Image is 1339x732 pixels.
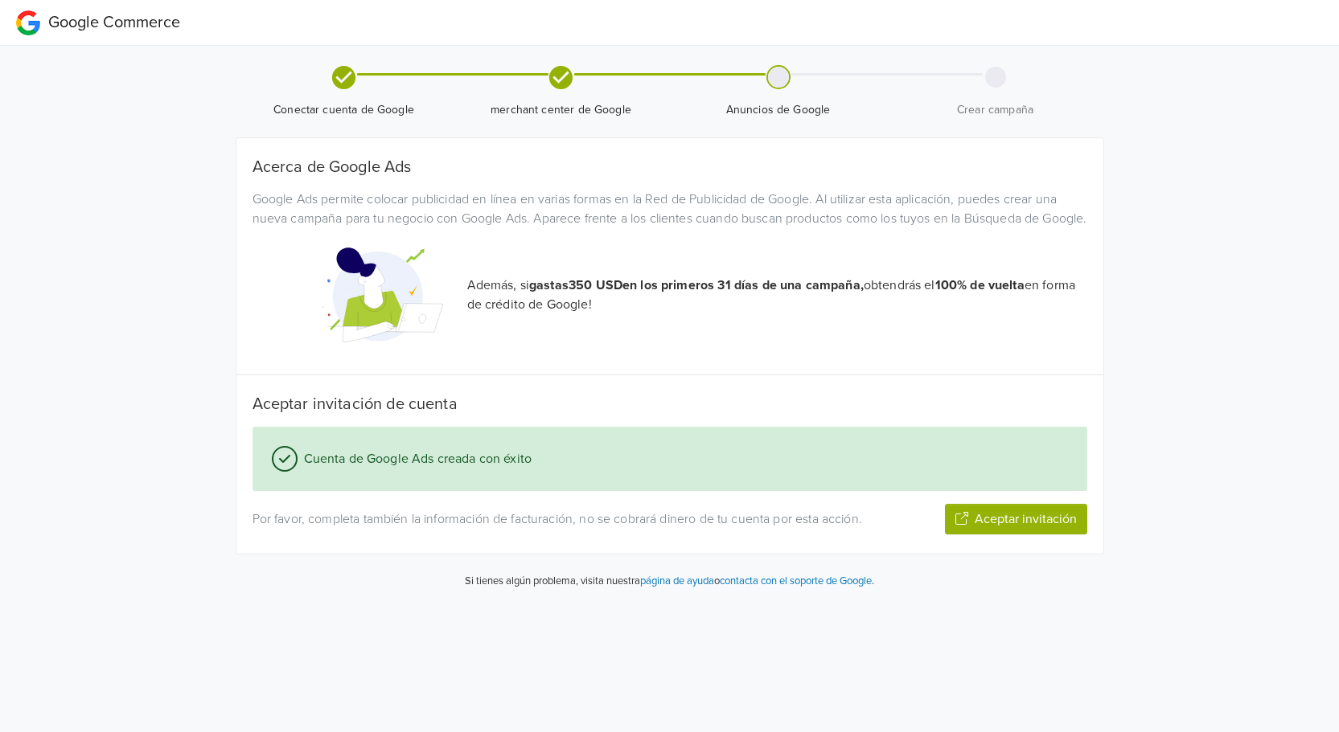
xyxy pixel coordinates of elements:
a: contacta con el soporte de Google [720,575,872,587]
h5: Aceptar invitación de cuenta [253,395,1087,414]
a: página de ayuda [640,575,714,587]
span: Cuenta de Google Ads creada con éxito [298,449,532,468]
p: Si tienes algún problema, visita nuestra o . [465,574,874,590]
span: Crear campaña [893,102,1098,118]
span: Anuncios de Google [676,102,881,118]
div: Google Ads permite colocar publicidad en línea en varias formas en la Red de Publicidad de Google... [240,190,1099,228]
strong: gastas 350 USD en los primeros 31 días de una campaña, [529,277,864,293]
span: merchant center de Google [459,102,663,118]
p: Por favor, completa también la información de facturación, no se cobrará dinero de tu cuenta por ... [253,509,873,529]
h5: Acerca de Google Ads [253,157,1087,177]
button: Aceptar invitación [945,504,1087,534]
span: Google Commerce [48,13,180,32]
img: Google Promotional Codes [322,235,443,355]
span: Conectar cuenta de Google [242,102,446,118]
strong: 100% de vuelta [935,277,1025,293]
p: Además, si obtendrás el en forma de crédito de Google! [467,276,1087,314]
